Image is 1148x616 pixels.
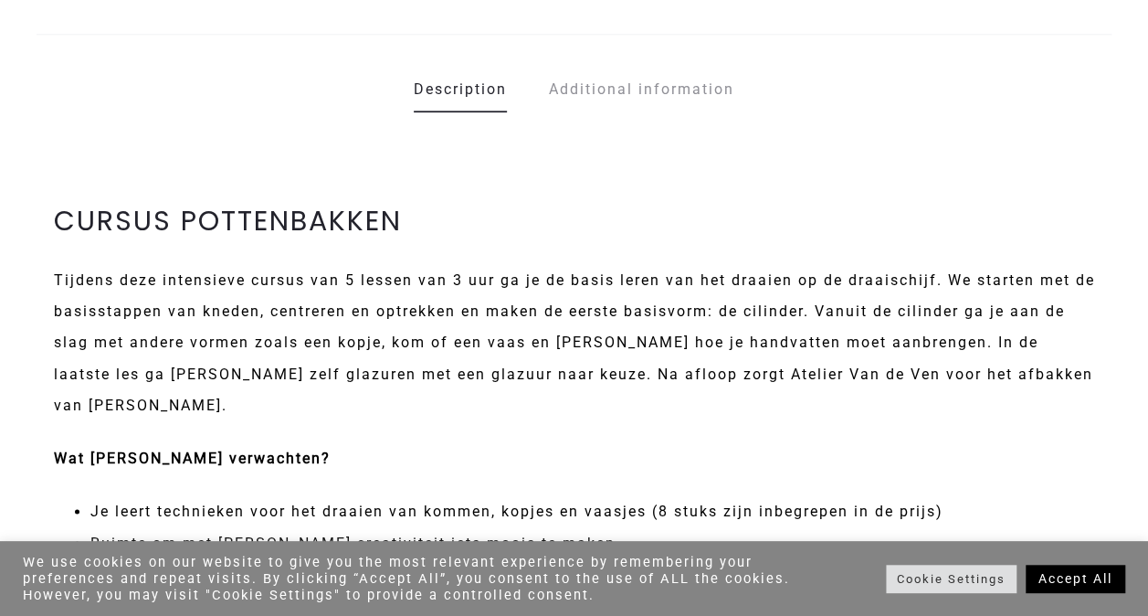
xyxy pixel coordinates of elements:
li: Ruimte om met [PERSON_NAME] creativiteit iets moois te maken [90,528,1095,559]
p: Tijdens deze intensieve cursus van 5 lessen van 3 uur ga je de basis leren van het draaien op de ... [54,265,1095,421]
a: Additional information [549,67,734,112]
a: Cookie Settings [886,565,1016,593]
h2: CURSUS POTTENBAKKEN [54,205,1095,238]
a: Accept All [1026,565,1125,593]
li: Je leert technieken voor het draaien van kommen, kopjes en vaasjes (8 stuks zijn inbegrepen in de... [90,496,1095,527]
a: Description [414,67,507,112]
strong: Wat [PERSON_NAME] verwachten? [54,450,331,467]
div: We use cookies on our website to give you the most relevant experience by remembering your prefer... [23,554,795,603]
